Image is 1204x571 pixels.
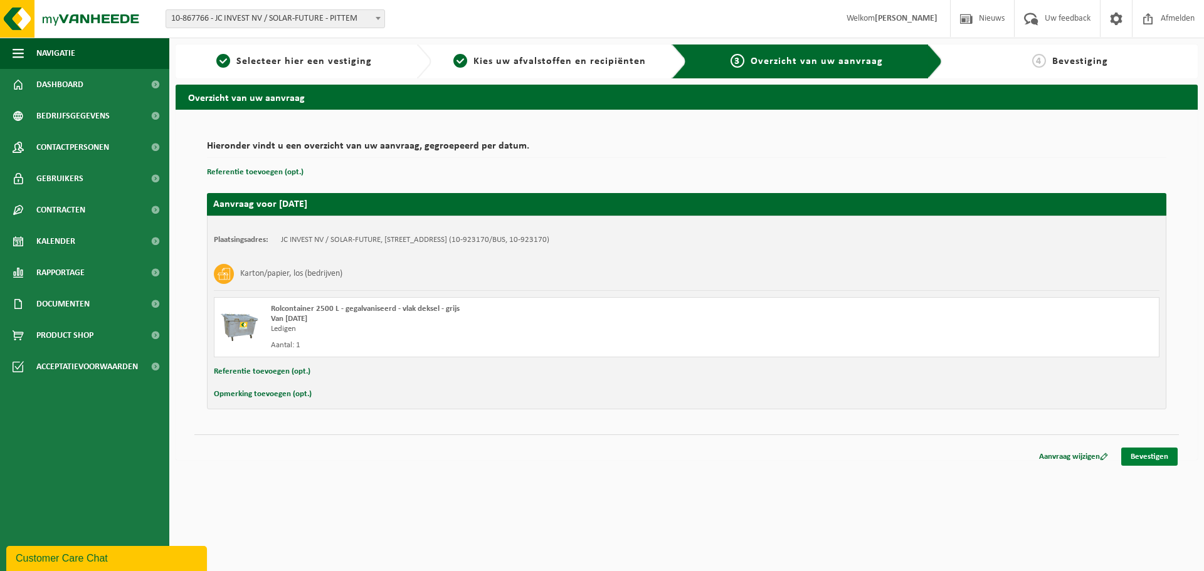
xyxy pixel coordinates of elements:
img: WB-2500-GAL-GY-01.png [221,304,258,342]
span: 1 [216,54,230,68]
span: Kalender [36,226,75,257]
span: 10-867766 - JC INVEST NV / SOLAR-FUTURE - PITTEM [166,10,384,28]
span: 4 [1032,54,1046,68]
span: 2 [453,54,467,68]
span: Rapportage [36,257,85,288]
iframe: chat widget [6,543,209,571]
span: Acceptatievoorwaarden [36,351,138,382]
div: Ledigen [271,324,737,334]
strong: Plaatsingsadres: [214,236,268,244]
span: Overzicht van uw aanvraag [751,56,883,66]
span: Contracten [36,194,85,226]
span: Gebruikers [36,163,83,194]
span: Documenten [36,288,90,320]
span: Contactpersonen [36,132,109,163]
strong: Aanvraag voor [DATE] [213,199,307,209]
a: Bevestigen [1121,448,1178,466]
td: JC INVEST NV / SOLAR-FUTURE, [STREET_ADDRESS] (10-923170/BUS, 10-923170) [281,235,549,245]
span: Selecteer hier een vestiging [236,56,372,66]
a: 1Selecteer hier een vestiging [182,54,406,69]
span: Kies uw afvalstoffen en recipiënten [473,56,646,66]
strong: Van [DATE] [271,315,307,323]
span: Bevestiging [1052,56,1108,66]
strong: [PERSON_NAME] [875,14,937,23]
h2: Overzicht van uw aanvraag [176,85,1198,109]
span: Dashboard [36,69,83,100]
div: Aantal: 1 [271,340,737,350]
h3: Karton/papier, los (bedrijven) [240,264,342,284]
span: 10-867766 - JC INVEST NV / SOLAR-FUTURE - PITTEM [166,9,385,28]
button: Referentie toevoegen (opt.) [207,164,304,181]
span: 3 [731,54,744,68]
h2: Hieronder vindt u een overzicht van uw aanvraag, gegroepeerd per datum. [207,141,1166,158]
span: Rolcontainer 2500 L - gegalvaniseerd - vlak deksel - grijs [271,305,460,313]
span: Navigatie [36,38,75,69]
button: Referentie toevoegen (opt.) [214,364,310,380]
a: Aanvraag wijzigen [1030,448,1117,466]
button: Opmerking toevoegen (opt.) [214,386,312,402]
a: 2Kies uw afvalstoffen en recipiënten [438,54,662,69]
span: Product Shop [36,320,93,351]
span: Bedrijfsgegevens [36,100,110,132]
